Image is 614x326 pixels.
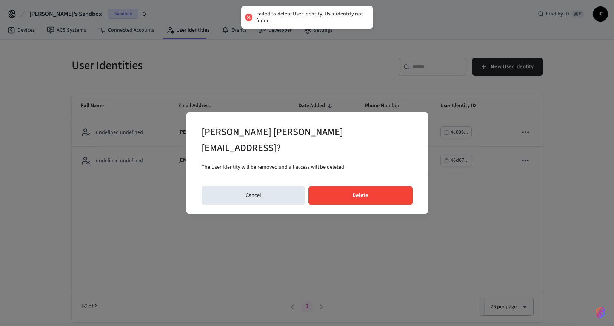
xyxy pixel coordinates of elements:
[596,306,605,318] img: SeamLogoGradient.69752ec5.svg
[202,121,392,160] h2: [PERSON_NAME] [PERSON_NAME][EMAIL_ADDRESS]?
[202,186,306,205] button: Cancel
[202,160,413,174] div: The User Identity will be removed and all access will be deleted.
[256,11,366,24] div: Failed to delete User Identity. User identity not found
[308,186,413,205] button: Delete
